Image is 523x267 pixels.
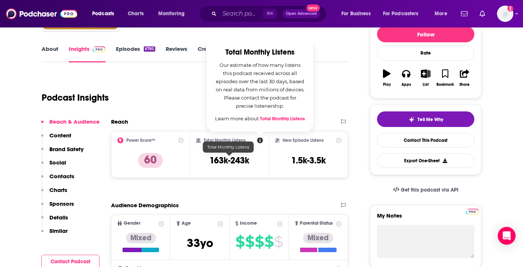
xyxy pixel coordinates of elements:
button: Details [41,214,68,228]
p: 60 [138,153,163,168]
button: tell me why sparkleTell Me Why [377,111,474,127]
div: Bookmark [436,82,454,87]
svg: Add a profile image [507,6,513,12]
p: Contacts [49,173,74,180]
button: Reach & Audience [41,118,100,132]
button: Contacts [41,173,74,186]
div: Mixed [303,233,333,243]
p: Our estimate of how many listens this podcast received across all episodes over the last 30 days,... [215,61,305,110]
p: Social [49,159,66,166]
button: open menu [378,8,429,20]
button: Brand Safety [41,146,84,159]
p: Similar [49,227,68,234]
span: Income [240,221,257,226]
div: Open Intercom Messenger [498,227,516,245]
span: For Podcasters [383,9,419,19]
span: For Business [341,9,371,19]
span: $ [235,236,244,248]
img: Podchaser Pro [92,46,105,52]
button: Play [377,65,396,91]
span: Logged in as jgarciaampr [497,6,513,22]
span: Charts [128,9,144,19]
span: Get this podcast via API [401,187,458,193]
span: Monitoring [158,9,185,19]
div: List [423,82,429,87]
button: open menu [429,8,457,20]
span: Parental Status [300,221,333,226]
button: Show profile menu [497,6,513,22]
button: Export One-Sheet [377,153,474,168]
button: List [416,65,435,91]
a: Reviews [166,45,187,62]
span: $ [245,236,254,248]
a: About [42,45,58,62]
button: open menu [336,8,380,20]
p: Content [49,132,71,139]
input: Search podcasts, credits, & more... [220,8,263,20]
img: Podchaser Pro [466,209,479,215]
span: Open Advanced [286,12,317,16]
p: Learn more about [215,114,305,123]
a: Credits11 [198,45,226,62]
span: New [306,4,320,12]
h2: Power Score™ [126,138,155,143]
h2: New Episode Listens [283,138,324,143]
span: ⌘ K [263,9,277,19]
a: InsightsPodchaser Pro [69,45,105,62]
a: Get this podcast via API [387,181,464,199]
span: 33 yo [187,236,213,250]
h3: 163k-243k [209,155,249,166]
a: Show notifications dropdown [458,7,471,20]
a: Show notifications dropdown [477,7,488,20]
button: Social [41,159,66,173]
div: Apps [402,82,411,87]
span: $ [264,236,273,248]
a: Episodes6785 [116,45,155,62]
button: Charts [41,186,67,200]
button: Apps [396,65,416,91]
div: Share [459,82,470,87]
button: Share [455,65,474,91]
div: Mixed [126,233,156,243]
img: User Profile [497,6,513,22]
p: Details [49,214,68,221]
span: Podcasts [92,9,114,19]
h3: 1.5k-3.5k [291,155,326,166]
h2: Total Monthly Listens [204,138,246,143]
p: Brand Safety [49,146,84,153]
button: Similar [41,227,68,241]
img: Podchaser - Follow, Share and Rate Podcasts [6,7,77,21]
a: Charts [123,8,148,20]
h2: Audience Demographics [111,202,179,209]
a: Total Monthly Listens [260,116,305,122]
div: Play [383,82,391,87]
span: Age [182,221,191,226]
p: Reach & Audience [49,118,100,125]
button: Open AdvancedNew [283,9,320,18]
span: Tell Me Why [418,117,443,123]
button: Bookmark [435,65,455,91]
span: $ [274,236,283,248]
h1: Podcast Insights [42,92,109,103]
p: Charts [49,186,67,193]
div: Rate [377,45,474,61]
img: tell me why sparkle [409,117,415,123]
span: More [435,9,447,19]
p: Sponsors [49,200,74,207]
label: My Notes [377,212,474,225]
button: open menu [153,8,194,20]
button: Sponsors [41,200,74,214]
button: Follow [377,26,474,42]
h2: Total Monthly Listens [215,48,305,56]
a: Contact This Podcast [377,133,474,147]
button: Content [41,132,71,146]
a: Pro website [466,208,479,215]
div: Search podcasts, credits, & more... [206,5,334,22]
span: Gender [124,221,140,226]
button: open menu [87,8,124,20]
span: $ [255,236,264,248]
span: Total Monthly Listens [207,144,249,150]
div: 6785 [144,46,155,52]
h2: Reach [111,118,128,125]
